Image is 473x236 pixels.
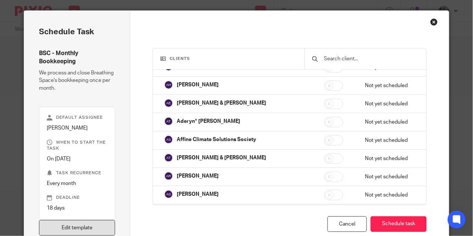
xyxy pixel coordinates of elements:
[47,170,107,176] p: Task recurrence
[365,118,415,126] p: Not yet scheduled
[39,26,115,38] h2: Schedule task
[365,173,415,181] p: Not yet scheduled
[164,190,173,199] img: svg%3E
[47,115,107,121] p: Default assignee
[160,56,297,62] h3: Clients
[371,216,427,232] button: Schedule task
[177,99,266,107] p: [PERSON_NAME] & [PERSON_NAME]
[365,100,415,108] p: Not yet scheduled
[430,18,438,26] div: Close this dialog window
[327,216,367,232] div: Cancel
[39,50,115,66] h4: BSC - Monthly Bookkeeping
[177,136,256,143] p: Affine Climate Solutions Society
[177,154,266,162] p: [PERSON_NAME] & [PERSON_NAME]
[47,204,107,212] p: 18 days
[164,80,173,89] img: svg%3E
[39,220,115,236] a: Edit template
[47,195,107,201] p: Deadline
[177,118,240,125] p: Aderyn* [PERSON_NAME]
[365,82,415,89] p: Not yet scheduled
[164,135,173,144] img: svg%3E
[47,155,107,163] p: On [DATE]
[47,124,107,132] p: [PERSON_NAME]
[177,172,219,180] p: [PERSON_NAME]
[39,69,115,92] p: We process and close Breathing Space's bookkeeping once per month.
[164,99,173,108] img: svg%3E
[177,191,219,198] p: [PERSON_NAME]
[177,81,219,89] p: [PERSON_NAME]
[365,137,415,144] p: Not yet scheduled
[47,140,107,152] p: When to start the task
[47,180,107,187] p: Every month
[164,117,173,126] img: svg%3E
[323,55,419,63] input: Search client...
[365,191,415,199] p: Not yet scheduled
[365,155,415,162] p: Not yet scheduled
[164,172,173,181] img: svg%3E
[164,153,173,162] img: svg%3E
